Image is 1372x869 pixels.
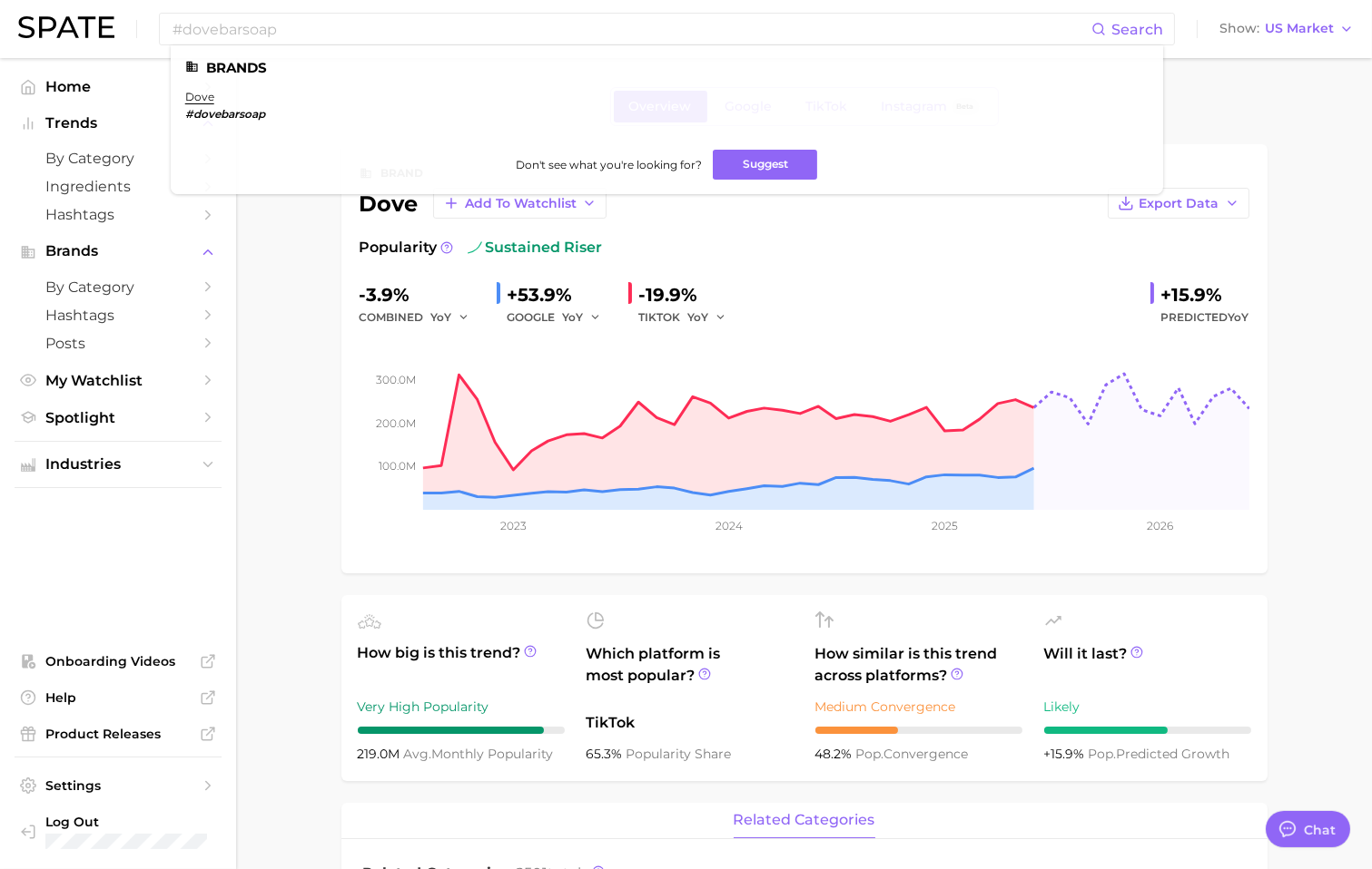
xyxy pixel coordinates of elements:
[404,746,432,762] abbr: average
[508,307,614,328] div: GOOGLE
[465,196,577,211] span: Add to Watchlist
[45,409,191,426] span: Spotlight
[499,519,526,532] tspan: 2023
[468,237,603,259] span: sustained riser
[1089,746,1117,762] abbr: popularity index
[15,366,222,395] a: My Watchlist
[1161,307,1249,328] span: Predicted
[45,150,191,167] span: by Category
[45,689,191,706] span: Help
[15,238,222,265] button: Brands
[45,814,231,830] span: Log Out
[15,404,222,432] a: Spotlight
[508,280,614,309] div: +53.9%
[358,746,404,762] span: 219.0m
[713,150,817,180] button: Suggest
[856,746,884,762] abbr: popularity index
[1044,643,1251,687] span: Will it last?
[516,158,702,171] span: Don't see what you're looking for?
[563,309,584,325] span: YoY
[15,684,222,711] a: Help
[185,60,1149,75] li: Brands
[15,329,222,357] a: Posts
[45,78,191,95] span: Home
[45,307,191,324] span: Hashtags
[15,144,222,172] a: by Category
[1044,746,1089,762] span: +15.9%
[360,307,482,328] div: combined
[15,110,222,137] button: Trends
[45,653,191,669] span: Onboarding Videos
[1089,746,1230,762] span: predicted growth
[1265,24,1334,34] span: US Market
[639,280,739,309] div: -19.9%
[45,335,191,352] span: Posts
[18,16,114,38] img: SPATE
[15,273,222,301] a: by Category
[15,648,222,675] a: Onboarding Videos
[15,73,222,101] a: Home
[360,237,438,259] span: Popularity
[1161,280,1249,309] div: +15.9%
[15,451,222,478] button: Industries
[639,307,739,328] div: TIKTOK
[45,115,191,132] span: Trends
[45,243,191,259] span: Brands
[1147,519,1173,532] tspan: 2026
[15,200,222,229] a: Hashtags
[15,720,222,747] a: Product Releases
[932,519,958,532] tspan: 2025
[688,309,709,325] span: YoY
[185,90,214,103] a: dove
[815,727,1022,734] div: 4 / 10
[1111,21,1163,38] span: Search
[815,643,1022,687] span: How similar is this trend across platforms?
[360,188,607,219] div: dove
[1044,696,1251,718] div: Likely
[1108,188,1249,219] button: Export Data
[15,172,222,200] a: Ingredients
[1140,196,1219,211] span: Export Data
[358,727,565,734] div: 9 / 10
[433,188,607,219] button: Add to Watchlist
[1219,24,1259,34] span: Show
[815,696,1022,718] div: Medium Convergence
[587,712,794,734] span: TikTok
[1044,727,1251,734] div: 6 / 10
[1215,17,1358,41] button: ShowUS Market
[185,107,265,121] em: #dovebarsoap
[45,206,191,223] span: Hashtags
[468,240,482,255] img: sustained riser
[688,307,727,328] button: YoY
[1229,310,1249,324] span: YoY
[15,301,222,329] a: Hashtags
[734,812,875,828] span: related categories
[587,746,627,762] span: 65.3%
[431,309,452,325] span: YoY
[15,808,222,854] a: Log out. Currently logged in with e-mail kerianne.adler@unilever.com.
[856,746,969,762] span: convergence
[431,307,470,328] button: YoY
[404,746,554,762] span: monthly popularity
[587,643,794,703] span: Which platform is most popular?
[627,746,732,762] span: popularity share
[358,696,565,718] div: Very High Popularity
[45,456,191,473] span: Industries
[563,307,602,328] button: YoY
[360,280,482,309] div: -3.9%
[171,14,1091,44] input: Search here for a brand, industry, or ingredient
[45,777,191,794] span: Settings
[815,746,856,762] span: 48.2%
[45,178,191,195] span: Ingredients
[15,772,222,799] a: Settings
[45,278,191,296] span: by Category
[358,642,565,687] span: How big is this trend?
[45,726,191,742] span: Product Releases
[715,519,742,532] tspan: 2024
[45,372,191,389] span: My Watchlist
